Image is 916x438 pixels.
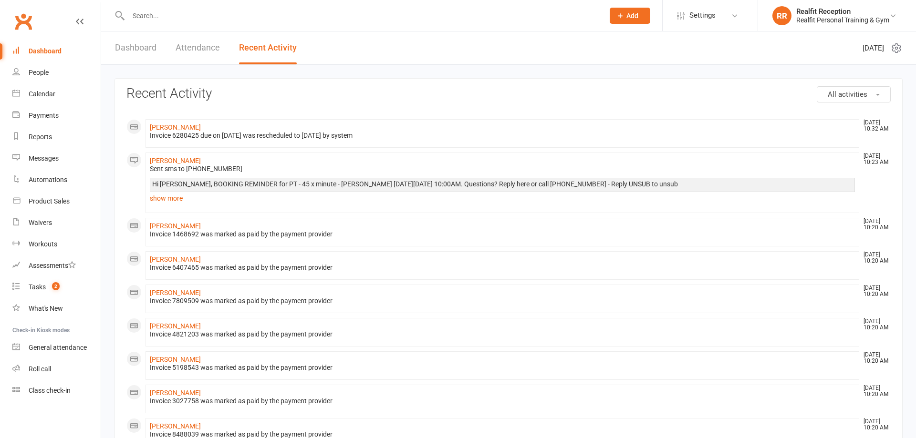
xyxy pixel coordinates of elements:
button: Add [610,8,650,24]
div: Dashboard [29,47,62,55]
a: [PERSON_NAME] [150,389,201,397]
time: [DATE] 10:20 AM [859,318,890,331]
div: People [29,69,49,76]
time: [DATE] 10:20 AM [859,285,890,297]
span: Settings [689,5,716,26]
time: [DATE] 10:20 AM [859,218,890,231]
div: Waivers [29,219,52,226]
a: People [12,62,101,83]
a: [PERSON_NAME] [150,356,201,363]
a: [PERSON_NAME] [150,157,201,164]
h3: Recent Activity [126,86,891,101]
a: [PERSON_NAME] [150,422,201,430]
div: What's New [29,305,63,312]
time: [DATE] 10:20 AM [859,385,890,397]
div: Assessments [29,262,76,269]
a: General attendance kiosk mode [12,337,101,358]
span: Sent sms to [PHONE_NUMBER] [150,165,242,173]
a: Waivers [12,212,101,234]
a: Dashboard [115,31,156,64]
div: Invoice 6280425 due on [DATE] was rescheduled to [DATE] by system [150,132,855,140]
span: Add [626,12,638,20]
a: Tasks 2 [12,276,101,298]
a: Automations [12,169,101,191]
div: Invoice 7809509 was marked as paid by the payment provider [150,297,855,305]
div: Workouts [29,240,57,248]
a: Assessments [12,255,101,276]
div: Tasks [29,283,46,291]
time: [DATE] 10:32 AM [859,120,890,132]
a: [PERSON_NAME] [150,255,201,263]
a: Calendar [12,83,101,105]
a: Payments [12,105,101,126]
a: Recent Activity [239,31,297,64]
span: All activities [828,90,867,99]
a: Messages [12,148,101,169]
div: RR [772,6,791,25]
a: Product Sales [12,191,101,212]
div: Payments [29,112,59,119]
button: All activities [817,86,891,102]
time: [DATE] 10:20 AM [859,352,890,364]
div: Realfit Personal Training & Gym [796,16,889,24]
a: [PERSON_NAME] [150,222,201,230]
input: Search... [125,9,597,22]
div: Calendar [29,90,55,98]
div: Invoice 6407465 was marked as paid by the payment provider [150,264,855,272]
div: Roll call [29,365,51,373]
a: Dashboard [12,41,101,62]
a: Roll call [12,358,101,380]
a: Attendance [176,31,220,64]
time: [DATE] 10:20 AM [859,418,890,431]
span: 2 [52,282,60,290]
time: [DATE] 10:20 AM [859,252,890,264]
time: [DATE] 10:23 AM [859,153,890,165]
div: Reports [29,133,52,141]
a: show more [150,192,855,205]
div: Invoice 4821203 was marked as paid by the payment provider [150,330,855,338]
div: Invoice 5198543 was marked as paid by the payment provider [150,364,855,372]
a: Workouts [12,234,101,255]
div: Hi [PERSON_NAME], BOOKING REMINDER for PT - 45 x minute - [PERSON_NAME] [DATE][DATE] 10:00AM. Que... [152,180,853,188]
div: Messages [29,154,59,162]
div: Class check-in [29,387,71,394]
div: Invoice 3027758 was marked as paid by the payment provider [150,397,855,405]
span: [DATE] [863,42,884,54]
div: General attendance [29,344,87,351]
a: Reports [12,126,101,148]
div: Product Sales [29,197,70,205]
a: What's New [12,298,101,319]
a: [PERSON_NAME] [150,123,201,131]
div: Invoice 1468692 was marked as paid by the payment provider [150,230,855,238]
a: [PERSON_NAME] [150,289,201,296]
div: Realfit Reception [796,7,889,16]
a: [PERSON_NAME] [150,322,201,330]
a: Clubworx [11,10,35,33]
a: Class kiosk mode [12,380,101,401]
div: Automations [29,176,67,183]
